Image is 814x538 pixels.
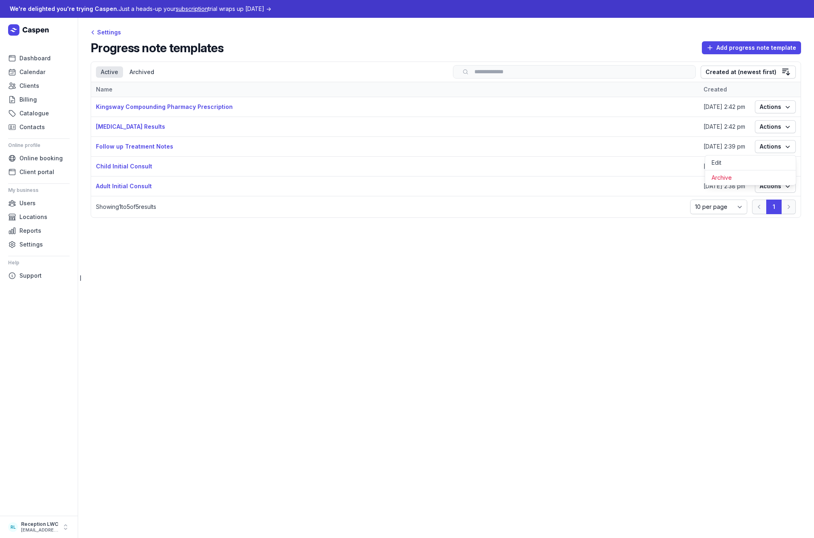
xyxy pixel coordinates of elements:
[699,176,750,196] td: [DATE] 2:38 pm
[96,163,152,170] a: Child Initial Consult
[705,157,796,168] a: Edit
[96,103,233,110] a: Kingsway Compounding Pharmacy Prescription
[125,66,159,78] div: Archived
[176,5,208,12] span: subscription
[19,167,54,177] span: Client portal
[19,153,63,163] span: Online booking
[19,67,45,77] span: Calendar
[19,226,41,236] span: Reports
[91,82,699,97] th: Name
[760,122,791,132] span: Actions
[699,82,750,97] th: Created
[706,67,776,77] div: Created at (newest first)
[11,522,16,532] span: RL
[707,43,796,53] span: Add progress note template
[96,66,448,78] nav: Tabs
[96,203,685,211] p: Showing to of results
[19,108,49,118] span: Catalogue
[91,40,223,55] h2: Progress note templates
[760,102,791,112] span: Actions
[21,527,58,533] div: [EMAIL_ADDRESS][DOMAIN_NAME]
[705,155,796,185] div: Actions
[127,203,130,210] span: 5
[760,142,791,151] span: Actions
[699,117,750,137] td: [DATE] 2:42 pm
[119,203,121,210] span: 1
[8,256,70,269] div: Help
[19,53,51,63] span: Dashboard
[21,521,58,527] div: Reception LWC
[19,81,39,91] span: Clients
[10,4,271,14] div: Just a heads-up your trial wraps up [DATE] →
[766,200,782,214] button: 1
[755,180,796,193] button: Actions
[19,122,45,132] span: Contacts
[96,123,165,130] a: [MEDICAL_DATA] Results
[96,183,152,189] a: Adult Initial Consult
[19,198,36,208] span: Users
[96,66,123,78] div: Active
[701,66,796,79] button: Created at (newest first)
[755,140,796,153] button: Actions
[10,5,119,12] span: We're delighted you're trying Caspen.
[8,184,70,197] div: My business
[699,97,750,117] td: [DATE] 2:42 pm
[19,212,47,222] span: Locations
[136,203,139,210] span: 5
[755,120,796,133] button: Actions
[96,143,173,150] a: Follow up Treatment Notes
[755,100,796,113] button: Actions
[699,137,750,157] td: [DATE] 2:39 pm
[8,139,70,152] div: Online profile
[91,28,121,37] div: Settings
[19,240,43,249] span: Settings
[752,200,796,214] nav: Pagination
[699,157,750,176] td: [DATE] 2:38 pm
[705,172,796,183] button: Archive
[19,271,42,281] span: Support
[19,95,37,104] span: Billing
[760,181,791,191] span: Actions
